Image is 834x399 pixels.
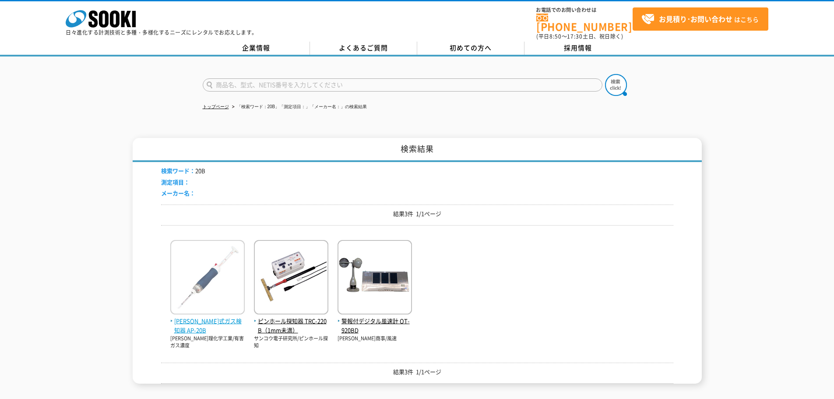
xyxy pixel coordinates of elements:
a: 採用情報 [524,42,632,55]
span: 検索ワード： [161,166,195,175]
span: 初めての方へ [450,43,492,53]
li: 「検索ワード：20B」「測定項目：」「メーカー名：」の検索結果 [230,102,367,112]
img: OT-920BD [338,240,412,317]
a: お見積り･お問い合わせはこちら [633,7,768,31]
span: 8:50 [549,32,562,40]
p: [PERSON_NAME]商事/風速 [338,335,412,343]
span: (平日 ～ 土日、祝日除く) [536,32,623,40]
p: 結果3件 1/1ページ [161,367,673,377]
li: 20B [161,166,205,176]
img: btn_search.png [605,74,627,96]
p: サンコウ電子研究所/ピンホール探知 [254,335,328,350]
p: 日々進化する計測技術と多種・多様化するニーズにレンタルでお応えします。 [66,30,257,35]
h1: 検索結果 [133,138,702,162]
a: よくあるご質問 [310,42,417,55]
span: ピンホール探知器 TRC-220B（1mm未満） [254,317,328,335]
a: 警報付デジタル風速計 OT-920BD [338,307,412,335]
span: はこちら [641,13,759,26]
span: [PERSON_NAME]式ガス検知器 AP-20B [170,317,245,335]
span: メーカー名： [161,189,195,197]
strong: お見積り･お問い合わせ [659,14,732,24]
p: [PERSON_NAME]理化学工業/有害ガス濃度 [170,335,245,350]
img: AP-20B [170,240,245,317]
a: [PERSON_NAME]式ガス検知器 AP-20B [170,307,245,335]
span: お電話でのお問い合わせは [536,7,633,13]
img: TRC-220B（1mm未満） [254,240,328,317]
a: [PHONE_NUMBER] [536,14,633,32]
span: 17:30 [567,32,583,40]
a: 初めての方へ [417,42,524,55]
p: 結果3件 1/1ページ [161,209,673,219]
a: ピンホール探知器 TRC-220B（1mm未満） [254,307,328,335]
span: 警報付デジタル風速計 OT-920BD [338,317,412,335]
a: トップページ [203,104,229,109]
a: 企業情報 [203,42,310,55]
span: 測定項目： [161,178,190,186]
input: 商品名、型式、NETIS番号を入力してください [203,78,602,92]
